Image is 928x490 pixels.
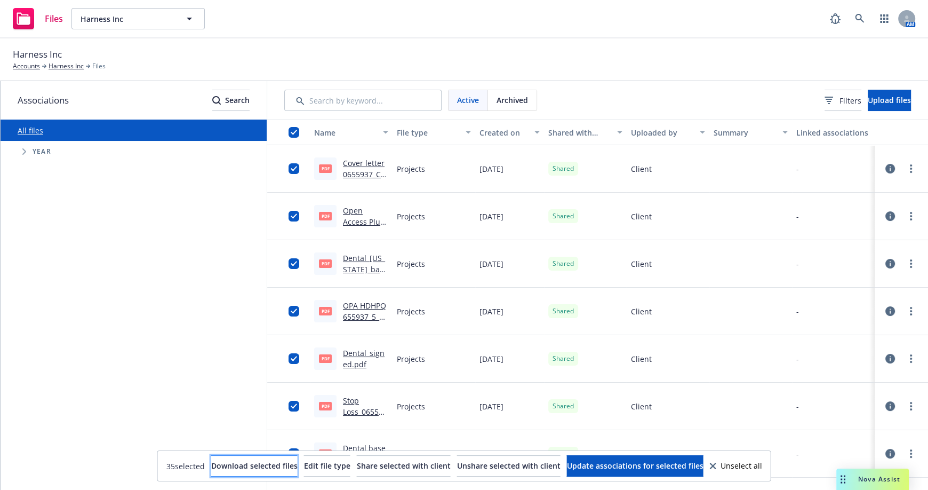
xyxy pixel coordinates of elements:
[631,127,693,138] div: Uploaded by
[874,8,895,29] a: Switch app
[319,212,332,220] span: pdf
[397,401,425,412] span: Projects
[211,455,298,477] button: Download selected files
[343,253,388,297] a: Dental_[US_STATE]_baseCN002_01.01.2025.pdf
[457,455,561,477] button: Unshare selected with client
[13,48,62,61] span: Harness Inc
[397,353,425,365] span: Projects
[905,257,917,270] a: more
[45,14,63,23] span: Files
[397,211,425,222] span: Projects
[905,210,917,223] a: more
[710,455,762,477] button: Unselect all
[284,90,442,111] input: Search by keyword...
[289,306,299,317] input: Toggle Row Selected
[479,448,503,460] span: [DATE]
[905,305,917,318] a: more
[796,211,799,222] div: -
[310,120,393,145] button: Name
[397,258,425,270] span: Projects
[796,306,799,317] div: -
[343,158,387,202] a: Cover letter 0655937_CIT_010125_CVR.pdf
[92,61,106,71] span: Files
[553,306,574,316] span: Shared
[548,127,611,138] div: Shared with client
[631,211,652,222] span: Client
[796,448,799,460] div: -
[553,164,574,173] span: Shared
[343,348,385,369] a: Dental_signed.pdf
[397,448,425,460] span: Projects
[796,127,870,138] div: Linked associations
[858,475,900,484] span: Nova Assist
[631,163,652,175] span: Client
[479,211,503,222] span: [DATE]
[792,120,875,145] button: Linked associations
[868,95,911,105] span: Upload files
[457,461,561,471] span: Unshare selected with client
[13,61,40,71] a: Accounts
[304,461,350,471] span: Edit file type
[721,462,762,470] span: Unselect all
[825,8,846,29] a: Report a Bug
[81,13,173,25] span: Harness Inc
[479,306,503,317] span: [DATE]
[289,127,299,138] input: Select all
[343,443,386,476] a: Dental base CN004_01.01.2025.pdf
[825,95,861,106] span: Filters
[631,258,652,270] span: Client
[479,258,503,270] span: [DATE]
[1,141,267,162] div: Tree Example
[553,259,574,268] span: Shared
[631,401,652,412] span: Client
[319,354,332,362] span: pdf
[868,90,911,111] button: Upload files
[796,258,799,270] div: -
[212,90,250,110] div: Search
[544,120,627,145] button: Shared with client
[397,127,459,138] div: File type
[289,448,299,459] input: Toggle Row Selected
[479,127,528,138] div: Created on
[33,148,51,155] span: Year
[49,61,84,71] a: Harness Inc
[319,259,332,267] span: pdf
[304,455,350,477] button: Edit file type
[567,455,703,477] button: Update associations for selected files
[796,353,799,365] div: -
[796,401,799,412] div: -
[319,307,332,315] span: pdf
[714,127,776,138] div: Summary
[343,206,388,272] a: Open Access Plus High 655937_2_1060517_F_010125.pdf
[211,461,298,471] span: Download selected files
[289,258,299,269] input: Toggle Row Selected
[567,461,703,471] span: Update associations for selected files
[9,4,67,34] a: Files
[289,211,299,222] input: Toggle Row Selected
[397,306,425,317] span: Projects
[289,401,299,412] input: Toggle Row Selected
[343,396,387,439] a: Stop Loss_0655937_CIT_010125_CSL.pdf
[18,125,43,136] a: All files
[343,301,388,344] a: OPA HDHPQ 655937_5_1060534_F_010125.pdf
[631,306,652,317] span: Client
[849,8,870,29] a: Search
[71,8,205,29] button: Harness Inc
[905,352,917,365] a: more
[319,402,332,410] span: pdf
[479,401,503,412] span: [DATE]
[457,94,479,106] span: Active
[166,461,205,472] span: 35 selected
[319,164,332,172] span: pdf
[314,127,377,138] div: Name
[836,469,909,490] button: Nova Assist
[905,400,917,413] a: more
[475,120,544,145] button: Created on
[497,94,528,106] span: Archived
[631,448,652,460] span: Client
[553,211,574,221] span: Shared
[553,401,574,411] span: Shared
[825,90,861,111] button: Filters
[289,163,299,174] input: Toggle Row Selected
[905,162,917,175] a: more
